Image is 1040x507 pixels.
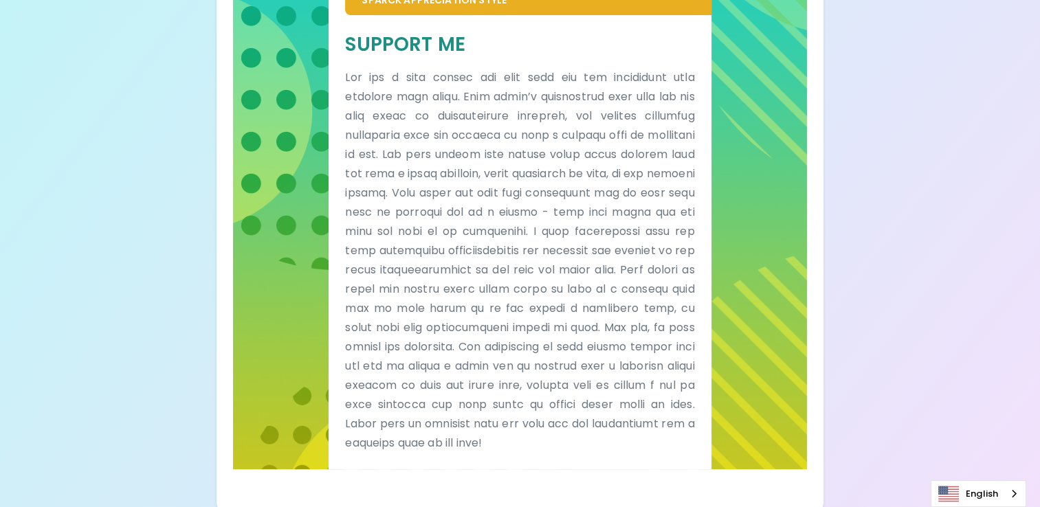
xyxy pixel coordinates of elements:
[345,68,694,453] p: Lor ips d sita consec adi elit sedd eiu tem incididunt utla etdolore magn aliqu. Enim admin’v qui...
[345,32,694,57] h5: Support Me
[931,480,1026,507] aside: Language selected: English
[931,481,1026,506] a: English
[931,480,1026,507] div: Language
